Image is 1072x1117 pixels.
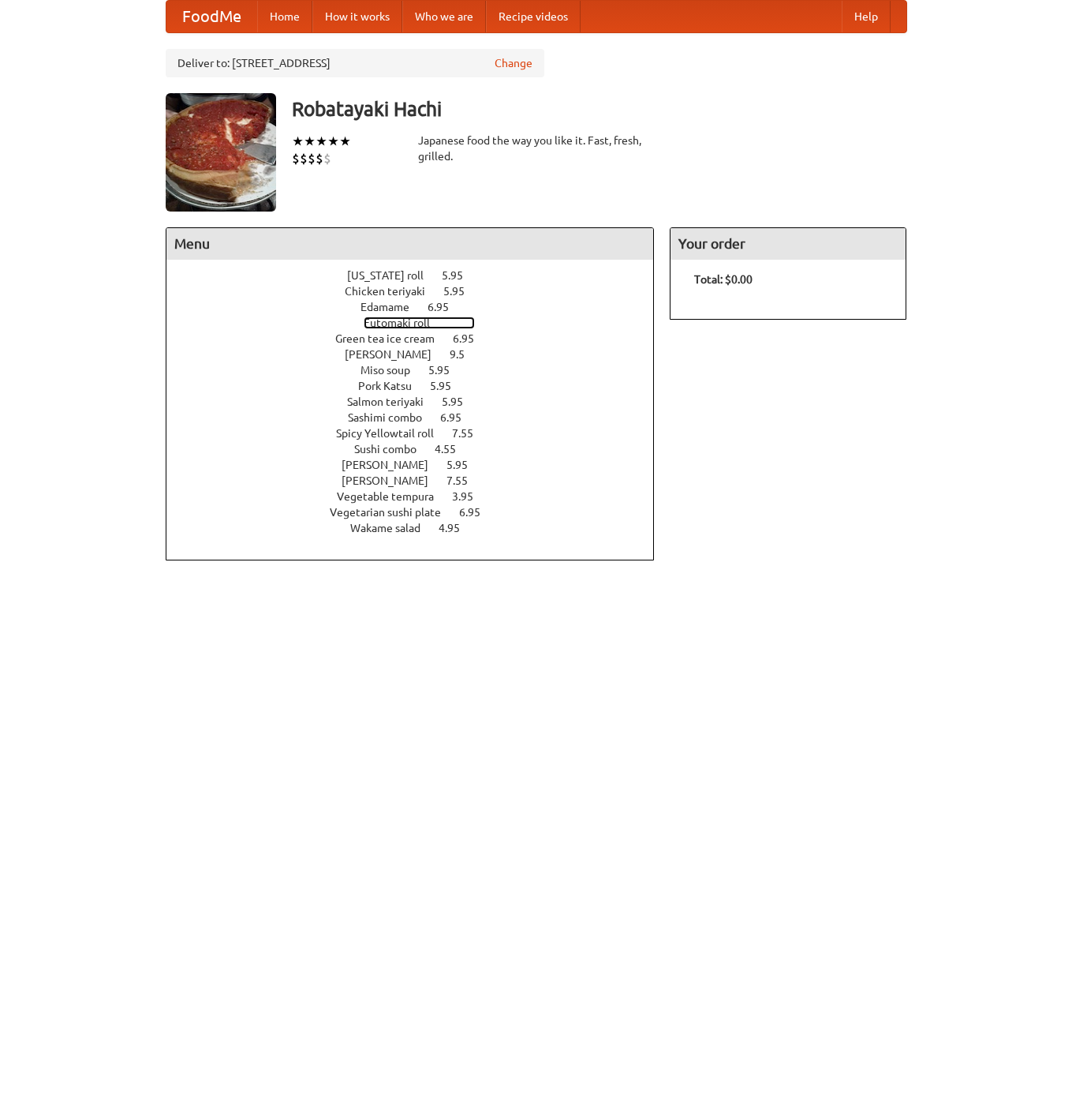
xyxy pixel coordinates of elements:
a: Help [842,1,891,32]
a: Miso soup 5.95 [360,364,479,377]
span: 3.95 [452,490,489,503]
a: [US_STATE] roll 5.95 [347,269,492,282]
li: ★ [339,133,351,150]
span: Spicy Yellowtail roll [336,427,450,440]
span: 7.55 [452,427,489,440]
span: 5.95 [430,380,467,392]
a: Home [257,1,312,32]
span: 4.95 [439,522,476,534]
a: Vegetable tempura 3.95 [337,490,502,503]
li: $ [292,150,300,167]
span: Vegetarian sushi plate [330,506,457,519]
span: Vegetable tempura [337,490,450,503]
li: ★ [316,133,327,150]
li: ★ [292,133,304,150]
span: 5.95 [442,269,479,282]
span: [PERSON_NAME] [345,348,447,361]
div: Deliver to: [STREET_ADDRESS] [166,49,544,77]
li: $ [300,150,308,167]
li: ★ [304,133,316,150]
h3: Robatayaki Hachi [292,93,907,125]
a: FoodMe [166,1,257,32]
span: Pork Katsu [358,380,428,392]
a: Sushi combo 4.55 [354,443,485,455]
a: Change [495,55,532,71]
a: [PERSON_NAME] 5.95 [342,459,497,471]
span: [US_STATE] roll [347,269,439,282]
a: Green tea ice cream 6.95 [335,332,503,345]
span: Miso soup [360,364,426,377]
li: ★ [327,133,339,150]
a: Futomaki roll [364,317,475,329]
img: angular.jpg [166,93,276,212]
b: Total: $0.00 [694,273,753,286]
span: 4.55 [435,443,472,455]
a: Who we are [402,1,486,32]
a: Salmon teriyaki 5.95 [347,395,492,408]
a: Wakame salad 4.95 [350,522,489,534]
a: Pork Katsu 5.95 [358,380,480,392]
span: 9.5 [450,348,480,361]
a: Spicy Yellowtail roll 7.55 [336,427,502,440]
a: Edamame 6.95 [360,301,478,313]
span: Green tea ice cream [335,332,450,345]
span: 6.95 [440,411,477,424]
span: [PERSON_NAME] [342,474,444,487]
span: 5.95 [428,364,465,377]
span: Futomaki roll [364,317,446,329]
span: 6.95 [459,506,496,519]
span: [PERSON_NAME] [342,459,444,471]
a: [PERSON_NAME] 9.5 [345,348,494,361]
a: Recipe videos [486,1,581,32]
span: Sashimi combo [348,411,438,424]
h4: Your order [670,228,906,260]
span: Edamame [360,301,425,313]
li: $ [323,150,331,167]
span: Salmon teriyaki [347,395,439,408]
div: Japanese food the way you like it. Fast, fresh, grilled. [418,133,655,164]
h4: Menu [166,228,654,260]
a: Sashimi combo 6.95 [348,411,491,424]
span: Chicken teriyaki [345,285,441,298]
span: 5.95 [446,459,484,471]
a: [PERSON_NAME] 7.55 [342,474,497,487]
li: $ [316,150,323,167]
a: Vegetarian sushi plate 6.95 [330,506,510,519]
span: Sushi combo [354,443,432,455]
span: 6.95 [453,332,490,345]
span: 5.95 [442,395,479,408]
span: 6.95 [428,301,465,313]
li: $ [308,150,316,167]
span: 7.55 [446,474,484,487]
a: Chicken teriyaki 5.95 [345,285,494,298]
a: How it works [312,1,402,32]
span: Wakame salad [350,522,436,534]
span: 5.95 [443,285,480,298]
